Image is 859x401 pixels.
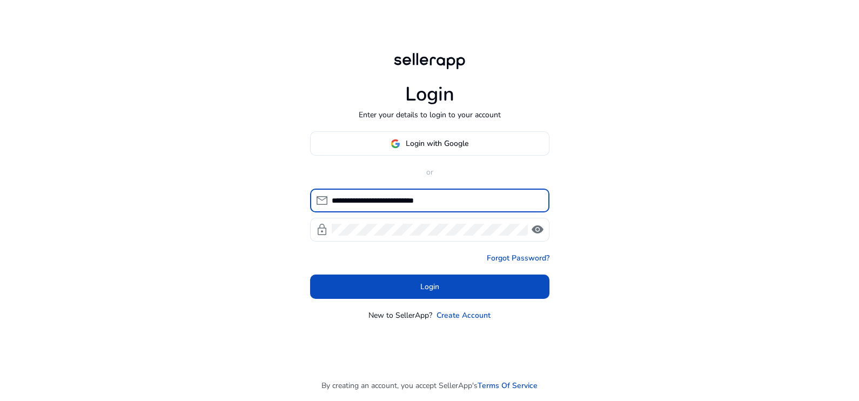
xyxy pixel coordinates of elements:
[391,139,400,149] img: google-logo.svg
[310,131,549,156] button: Login with Google
[487,252,549,264] a: Forgot Password?
[310,275,549,299] button: Login
[316,223,328,236] span: lock
[359,109,501,121] p: Enter your details to login to your account
[406,138,468,149] span: Login with Google
[316,194,328,207] span: mail
[531,223,544,236] span: visibility
[420,281,439,292] span: Login
[310,166,549,178] p: or
[478,380,538,391] a: Terms Of Service
[368,310,432,321] p: New to SellerApp?
[437,310,491,321] a: Create Account
[405,83,454,106] h1: Login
